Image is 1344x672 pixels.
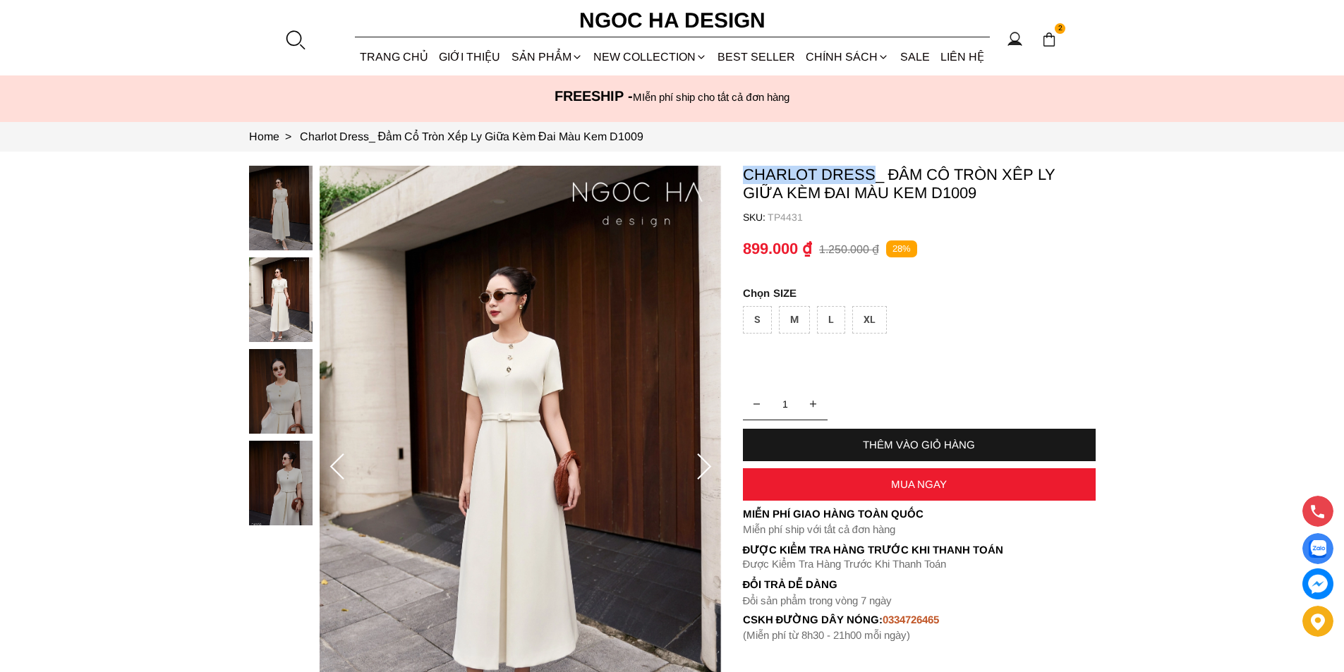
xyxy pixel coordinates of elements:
[743,390,828,418] input: Quantity input
[743,629,910,641] font: (Miễn phí từ 8h30 - 21h00 mỗi ngày)
[743,478,1096,490] div: MUA NGAY
[935,38,989,75] a: LIÊN HỆ
[779,306,810,334] div: M
[819,243,879,256] p: 1.250.000 ₫
[1309,540,1326,558] img: Display image
[588,38,712,75] a: NEW COLLECTION
[883,613,939,625] font: 0334726465
[249,349,313,434] img: Charlot Dress_ Đầm Cổ Tròn Xếp Ly Giữa Kèm Đai Màu Kem D1009_mini_2
[249,441,313,525] img: Charlot Dress_ Đầm Cổ Tròn Xếp Ly Giữa Kèm Đai Màu Kem D1009_mini_3
[743,544,1096,556] p: Được Kiểm Tra Hàng Trước Khi Thanh Toán
[249,130,300,142] a: Link to Home
[355,38,434,75] a: TRANG CHỦ
[743,240,812,258] p: 899.000 ₫
[713,38,801,75] a: BEST SELLER
[1302,533,1333,564] a: Display image
[852,306,887,334] div: XL
[743,439,1096,451] div: THÊM VÀO GIỎ HÀNG
[506,38,588,75] div: SẢN PHẨM
[768,212,1096,223] p: TP4431
[1302,568,1333,599] a: messenger
[279,130,297,142] span: >
[1055,23,1066,35] span: 2
[895,38,935,75] a: SALE
[743,166,1096,202] p: Charlot Dress_ Đầm Cổ Tròn Xếp Ly Giữa Kèm Đai Màu Kem D1009
[555,88,633,104] font: Freeship -
[1041,32,1057,47] img: img-CART-ICON-ksit0nf1
[743,613,883,625] font: cskh đường dây nóng:
[743,306,772,334] div: S
[743,287,1096,299] p: SIZE
[743,578,1096,590] h6: Đổi trả dễ dàng
[801,38,895,75] div: Chính sách
[633,91,789,103] span: MIễn phí ship cho tất cả đơn hàng
[817,306,845,334] div: L
[743,594,892,606] font: Đổi sản phẩm trong vòng 7 ngày
[743,508,924,520] font: Miễn phí giao hàng toàn quốc
[249,257,313,342] img: Charlot Dress_ Đầm Cổ Tròn Xếp Ly Giữa Kèm Đai Màu Kem D1009_mini_1
[886,240,917,258] p: 28%
[743,212,768,223] h6: SKU:
[743,558,1096,570] p: Được Kiểm Tra Hàng Trước Khi Thanh Toán
[434,38,506,75] a: GIỚI THIỆU
[743,523,895,535] font: Miễn phí ship với tất cả đơn hàng
[249,166,313,250] img: Charlot Dress_ Đầm Cổ Tròn Xếp Ly Giữa Kèm Đai Màu Kem D1009_mini_0
[567,4,778,37] a: Ngoc Ha Design
[300,130,643,142] a: Link to Charlot Dress_ Đầm Cổ Tròn Xếp Ly Giữa Kèm Đai Màu Kem D1009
